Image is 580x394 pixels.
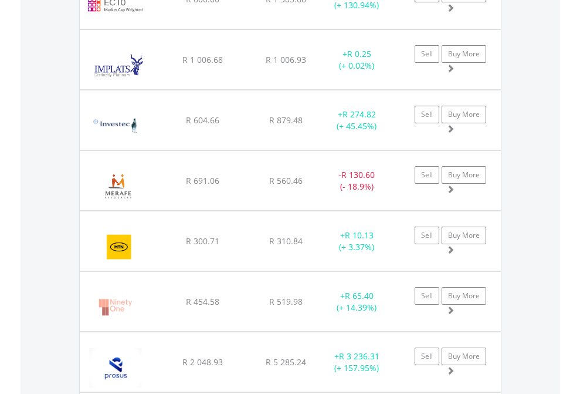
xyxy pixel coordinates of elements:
[345,290,374,301] span: R 65.40
[415,348,439,365] a: Sell
[269,115,303,126] span: R 879.48
[182,356,223,368] span: R 2 048.93
[415,45,439,63] a: Sell
[442,106,486,123] a: Buy More
[415,106,439,123] a: Sell
[320,230,394,253] div: + (+ 3.37%)
[186,235,219,247] span: R 300.71
[266,356,306,368] span: R 5 285.24
[269,235,303,247] span: R 310.84
[339,351,379,362] span: R 3 236.31
[320,290,394,314] div: + (+ 14.39%)
[86,45,152,86] img: EQU.ZA.IMP.png
[415,166,439,184] a: Sell
[415,227,439,244] a: Sell
[269,296,303,307] span: R 519.98
[86,105,145,147] img: EQU.ZA.INL.png
[342,109,376,120] span: R 274.82
[86,166,152,207] img: EQU.ZA.MRF.png
[442,166,486,184] a: Buy More
[442,348,486,365] a: Buy More
[442,45,486,63] a: Buy More
[269,175,303,186] span: R 560.46
[442,227,486,244] a: Buy More
[182,54,223,65] span: R 1 006.68
[86,287,144,328] img: EQU.ZA.NY1.png
[341,169,375,180] span: R 130.60
[320,351,394,374] div: + (+ 157.95%)
[320,48,394,72] div: + (+ 0.02%)
[320,109,394,132] div: + (+ 45.45%)
[86,347,145,389] img: EQU.ZA.PRX.png
[186,296,219,307] span: R 454.58
[186,175,219,186] span: R 691.06
[442,287,486,305] a: Buy More
[415,287,439,305] a: Sell
[266,54,306,65] span: R 1 006.93
[186,115,219,126] span: R 604.66
[347,48,371,59] span: R 0.25
[320,169,394,193] div: - (- 18.9%)
[345,230,374,241] span: R 10.13
[86,226,153,268] img: EQU.ZA.MTN.png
